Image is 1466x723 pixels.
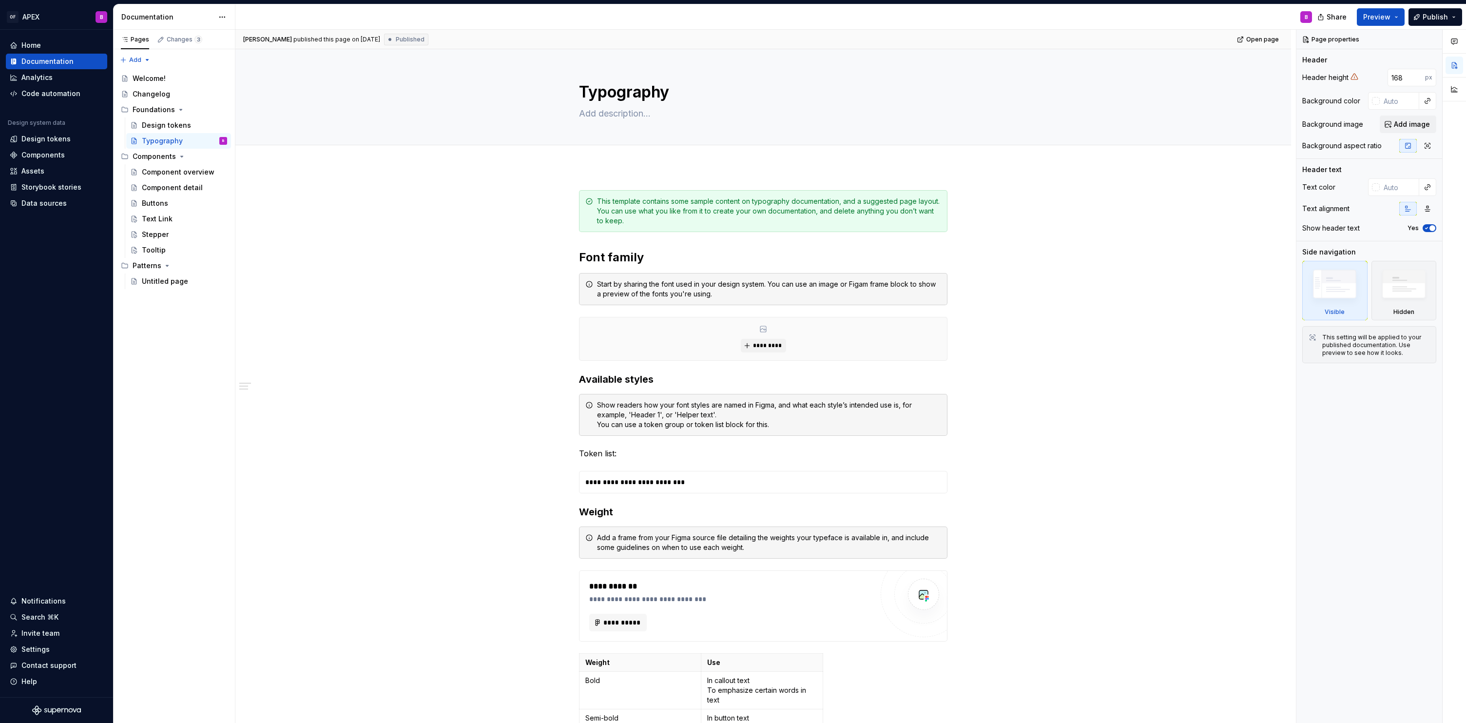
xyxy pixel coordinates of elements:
[117,86,231,102] a: Changelog
[142,198,168,208] div: Buttons
[21,661,77,670] div: Contact support
[6,625,107,641] a: Invite team
[121,36,149,43] div: Pages
[1408,8,1462,26] button: Publish
[293,36,380,43] div: published this page on [DATE]
[126,195,231,211] a: Buttons
[1380,178,1419,196] input: Auto
[117,149,231,164] div: Components
[142,136,183,146] div: Typography
[707,713,817,723] p: In button text
[117,53,154,67] button: Add
[1425,74,1432,81] p: px
[6,163,107,179] a: Assets
[32,705,81,715] svg: Supernova Logo
[1234,33,1283,46] a: Open page
[126,180,231,195] a: Component detail
[8,119,65,127] div: Design system data
[1302,119,1363,129] div: Background image
[6,609,107,625] button: Search ⌘K
[126,117,231,133] a: Design tokens
[597,279,941,299] div: Start by sharing the font used in your design system. You can use an image or Figam frame block t...
[1246,36,1279,43] span: Open page
[126,227,231,242] a: Stepper
[22,12,39,22] div: APEX
[1312,8,1353,26] button: Share
[142,167,214,177] div: Component overview
[126,242,231,258] a: Tooltip
[1394,119,1430,129] span: Add image
[7,11,19,23] div: OF
[579,372,947,386] h3: Available styles
[6,54,107,69] a: Documentation
[21,198,67,208] div: Data sources
[1371,261,1437,320] div: Hidden
[21,150,65,160] div: Components
[21,612,58,622] div: Search ⌘K
[585,713,695,723] p: Semi-bold
[21,57,74,66] div: Documentation
[142,245,166,255] div: Tooltip
[1388,69,1425,86] input: Auto
[133,89,170,99] div: Changelog
[121,12,213,22] div: Documentation
[21,40,41,50] div: Home
[1302,55,1327,65] div: Header
[579,250,947,265] h2: Font family
[21,73,53,82] div: Analytics
[142,214,173,224] div: Text Link
[1302,204,1350,214] div: Text alignment
[6,38,107,53] a: Home
[1302,261,1368,320] div: Visible
[21,182,81,192] div: Storybook stories
[1363,12,1390,22] span: Preview
[100,13,103,21] div: B
[597,400,941,430] div: Show readers how your font styles are named in Figma, and what each style’s intended use is, for ...
[133,152,176,161] div: Components
[1302,73,1349,82] div: Header height
[6,674,107,689] button: Help
[133,74,166,83] div: Welcome!
[1302,96,1360,106] div: Background color
[1302,165,1342,175] div: Header text
[1393,308,1414,316] div: Hidden
[21,628,59,638] div: Invite team
[597,196,941,226] div: This template contains some sample content on typography documentation, and a suggested page layo...
[1357,8,1405,26] button: Preview
[133,261,161,271] div: Patterns
[1423,12,1448,22] span: Publish
[222,136,225,146] div: B
[1327,12,1347,22] span: Share
[142,230,169,239] div: Stepper
[243,36,292,43] span: [PERSON_NAME]
[1302,141,1382,151] div: Background aspect ratio
[142,120,191,130] div: Design tokens
[21,134,71,144] div: Design tokens
[142,276,188,286] div: Untitled page
[133,105,175,115] div: Foundations
[126,164,231,180] a: Component overview
[21,677,37,686] div: Help
[1380,116,1436,133] button: Add image
[21,596,66,606] div: Notifications
[117,258,231,274] div: Patterns
[707,676,817,705] p: In callout text To emphasize certain words in text
[1408,224,1419,232] label: Yes
[194,36,202,43] span: 3
[21,166,44,176] div: Assets
[117,102,231,117] div: Foundations
[6,642,107,657] a: Settings
[2,6,111,27] button: OFAPEXB
[21,645,50,654] div: Settings
[6,179,107,195] a: Storybook stories
[126,133,231,149] a: TypographyB
[6,131,107,147] a: Design tokens
[396,36,424,43] span: Published
[6,593,107,609] button: Notifications
[6,86,107,101] a: Code automation
[117,71,231,86] a: Welcome!
[129,56,141,64] span: Add
[1302,182,1335,192] div: Text color
[1322,333,1430,357] div: This setting will be applied to your published documentation. Use preview to see how it looks.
